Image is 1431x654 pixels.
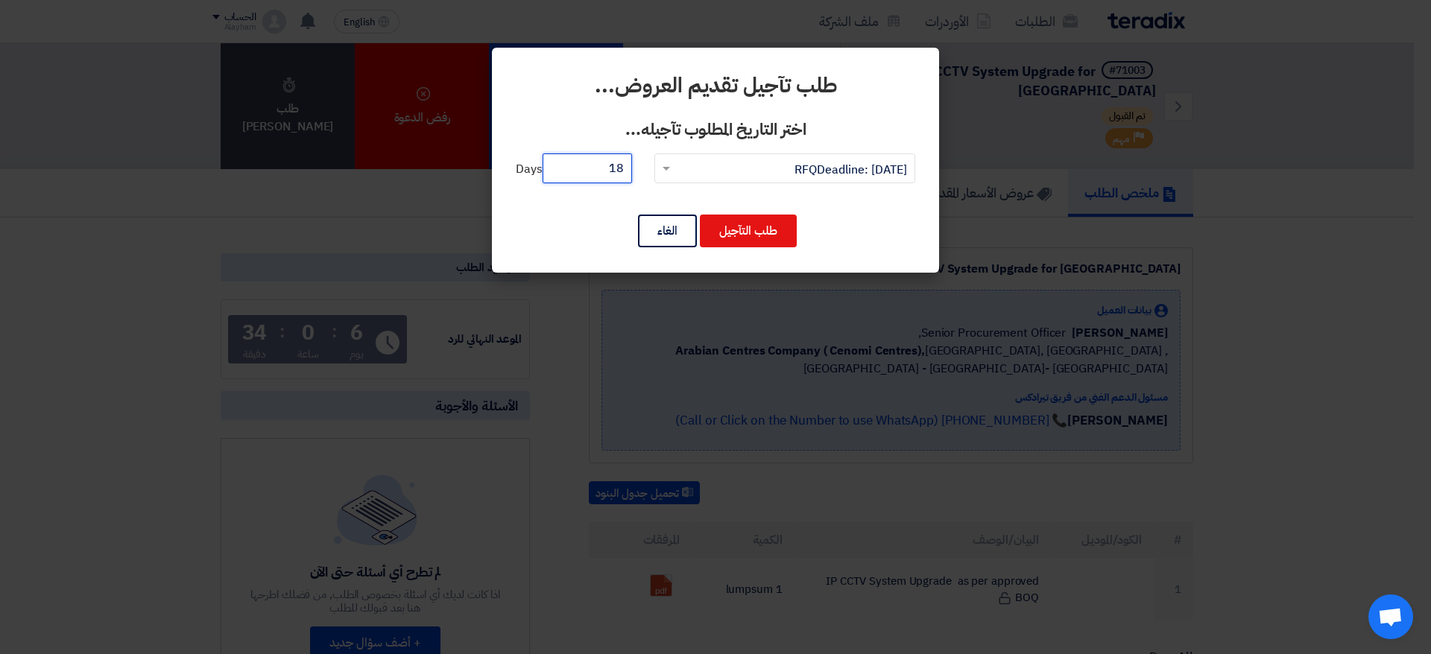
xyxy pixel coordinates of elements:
[700,215,797,247] button: طلب التآجيل
[1368,594,1413,639] a: Open chat
[543,153,632,183] input: عدد الايام...
[638,215,697,247] button: الغاء
[516,153,632,183] span: Days
[516,72,915,101] h2: طلب تآجيل تقديم العروض...
[516,118,915,142] h3: اختر التاريخ المطلوب تآجيله...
